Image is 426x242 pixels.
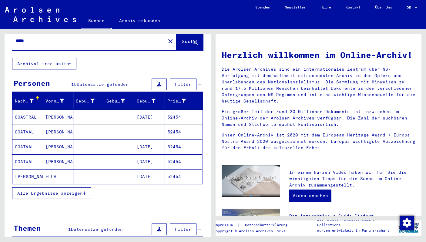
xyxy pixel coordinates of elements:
span: Suche [182,38,197,44]
div: Prisoner # [167,96,195,106]
a: Datenschutzerklärung [240,222,295,228]
mat-cell: ELLA [43,169,74,184]
button: Alle Ergebnisse anzeigen [12,187,91,199]
button: Archival tree units [12,58,76,69]
p: wurden entwickelt in Partnerschaft mit [317,228,396,239]
div: Nachname [15,96,43,106]
h1: Herzlich willkommen im Online-Archiv! [222,49,416,61]
mat-cell: [PERSON_NAME] [43,110,74,124]
div: Geburtsname [76,96,104,106]
div: Vorname [45,98,64,104]
p: Copyright © Arolsen Archives, 2021 [213,228,295,234]
mat-cell: 52454 [165,169,203,184]
p: Ein großer Teil der rund 30 Millionen Dokumente ist inzwischen im Online-Archiv der Arolsen Archi... [222,109,416,128]
div: Vorname [45,96,73,106]
mat-cell: [DATE] [134,154,165,169]
mat-cell: COASTRAL [12,110,43,124]
span: Filter [175,227,191,232]
div: | [213,222,295,228]
img: Zustimmung ändern [400,216,414,230]
mat-header-cell: Geburt‏ [104,92,135,109]
div: Themen [14,223,41,234]
div: Geburt‏ [106,98,125,104]
p: In einem kurzen Video haben wir für Sie die wichtigsten Tipps für die Suche im Online-Archiv zusa... [289,169,415,188]
a: Impressum [213,222,237,228]
mat-cell: 52454 [165,139,203,154]
button: Clear [164,35,176,47]
mat-cell: 52454 [165,110,203,124]
div: Geburtsdatum [137,98,156,104]
p: Die Arolsen Archives sind ein internationales Zentrum über NS-Verfolgung mit dem weltweit umfasse... [222,66,416,104]
button: Filter [170,224,196,235]
p: Die Arolsen Archives Online-Collections [317,217,396,228]
mat-cell: 52454 [165,154,203,169]
a: Video ansehen [289,190,331,202]
div: Nachname [15,98,34,104]
mat-header-cell: Prisoner # [165,92,203,109]
mat-cell: 52454 [165,125,203,139]
button: Filter [170,79,196,90]
span: Alle Ergebnisse anzeigen [17,190,83,196]
div: Prisoner # [167,98,186,104]
a: Suchen [81,13,112,29]
mat-header-cell: Geburtsdatum [134,92,165,109]
mat-cell: COATWAL [12,154,43,169]
span: 15 [71,82,77,87]
span: DE [407,5,413,10]
span: Filter [175,82,191,87]
div: Personen [14,78,50,89]
mat-icon: close [167,38,174,45]
mat-header-cell: Nachname [12,92,43,109]
span: Datensätze gefunden [71,227,123,232]
mat-cell: [DATE] [134,110,165,124]
div: Geburtsdatum [137,96,165,106]
a: Archiv erkunden [112,13,167,28]
mat-cell: COATVAL [12,139,43,154]
mat-cell: [PERSON_NAME] [43,125,74,139]
mat-header-cell: Vorname [43,92,74,109]
p: Unser Online-Archiv ist 2020 mit dem European Heritage Award / Europa Nostra Award 2020 ausgezeic... [222,132,416,151]
mat-header-cell: Geburtsname [73,92,104,109]
mat-cell: COATVAL [12,125,43,139]
mat-cell: [DATE] [134,139,165,154]
mat-cell: [PERSON_NAME] [43,154,74,169]
div: Geburtsname [76,98,95,104]
mat-cell: [PERSON_NAME] [12,169,43,184]
mat-cell: [DATE] [134,169,165,184]
img: Arolsen_neg.svg [5,7,76,22]
span: 1 [68,227,71,232]
span: Datensätze gefunden [77,82,129,87]
img: yv_logo.png [397,220,420,235]
mat-cell: [PERSON_NAME] [43,139,74,154]
div: Geburt‏ [106,96,134,106]
button: Suche [176,32,203,50]
img: video.jpg [222,165,280,197]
